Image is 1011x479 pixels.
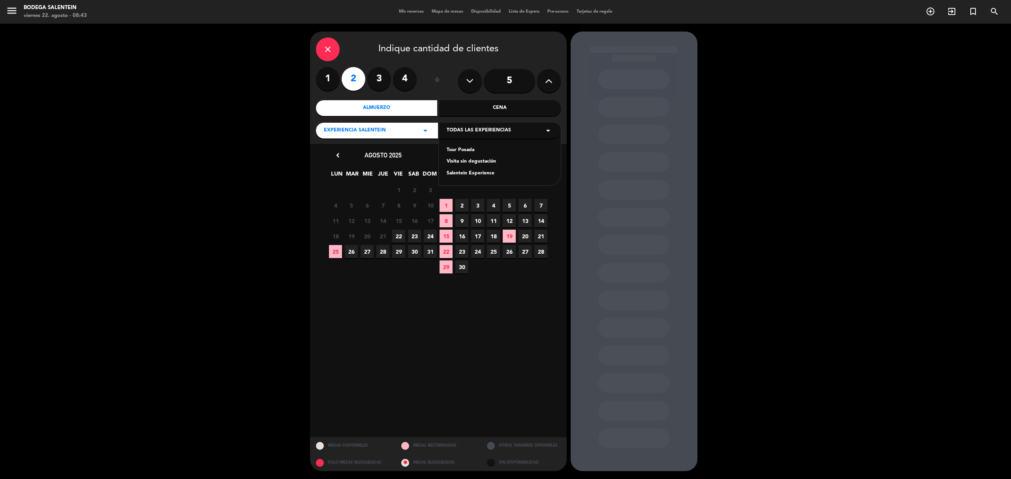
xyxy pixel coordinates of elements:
span: 11 [329,214,342,227]
span: 12 [345,214,358,227]
span: 24 [424,230,437,243]
span: 18 [329,230,342,243]
span: 27 [519,245,532,258]
span: Todas las experiencias [447,127,511,135]
span: 14 [534,214,547,227]
span: 16 [408,214,421,227]
span: VIE [392,169,405,182]
div: OTROS TAMAÑOS DIPONIBLES [481,437,567,454]
i: chevron_left [334,151,342,159]
span: 13 [361,214,374,227]
span: 10 [424,199,437,212]
span: JUE [376,169,389,182]
span: 5 [345,199,358,212]
div: Tour Posada [447,146,553,154]
span: SAB [407,169,420,182]
i: search [990,7,999,16]
div: MESAS DISPONIBLES [310,437,396,454]
i: exit_to_app [947,7,957,16]
span: 17 [424,214,437,227]
span: 5 [503,199,516,212]
span: 23 [408,230,421,243]
span: 19 [345,230,358,243]
span: 19 [503,230,516,243]
span: Pre-acceso [543,9,573,14]
span: 21 [376,230,389,243]
span: 1 [392,183,405,196]
span: 28 [534,245,547,258]
div: MESAS BLOQUEADAS [395,454,481,471]
label: 3 [367,67,391,91]
span: 15 [440,230,453,243]
span: 4 [329,199,342,212]
span: 11 [487,214,500,227]
span: DOM [423,169,436,182]
span: agosto 2025 [365,151,402,159]
span: Mapa de mesas [428,9,467,14]
span: MIE [361,169,374,182]
label: 2 [342,67,365,91]
div: Almuerzo [316,100,438,116]
span: 1 [440,199,453,212]
span: 3 [424,183,437,196]
span: 17 [471,230,484,243]
span: 8 [440,214,453,227]
span: 24 [471,245,484,258]
span: 15 [392,214,405,227]
span: 30 [455,260,468,273]
span: 13 [519,214,532,227]
span: 2 [408,183,421,196]
span: 7 [534,199,547,212]
span: 22 [392,230,405,243]
span: 20 [361,230,374,243]
span: 9 [408,199,421,212]
i: close [323,45,333,54]
span: 4 [487,199,500,212]
div: Cena [439,100,561,116]
div: MESAS RESTRINGIDAS [395,437,481,454]
span: 23 [455,245,468,258]
span: 16 [455,230,468,243]
span: 22 [440,245,453,258]
span: 12 [503,214,516,227]
span: 26 [345,245,358,258]
span: 18 [487,230,500,243]
span: Tarjetas de regalo [573,9,616,14]
span: 10 [471,214,484,227]
span: 8 [392,199,405,212]
span: LUN [330,169,343,182]
div: Indique cantidad de clientes [316,37,561,61]
span: MAR [346,169,359,182]
span: Lista de Espera [505,9,543,14]
span: 29 [392,245,405,258]
div: SIN DISPONIBILIDAD [481,454,567,471]
i: arrow_drop_down [421,126,430,135]
span: 20 [519,230,532,243]
div: ó [425,67,450,95]
div: SOLO MESAS BLOQUEADAS [310,454,396,471]
span: 2 [455,199,468,212]
span: 26 [503,245,516,258]
span: 25 [329,245,342,258]
button: menu [6,5,18,19]
label: 4 [393,67,417,91]
div: Salentein Experience [447,170,553,178]
span: Experiencia Salentein [324,127,386,135]
span: Disponibilidad [467,9,505,14]
span: 31 [424,245,437,258]
span: 27 [361,245,374,258]
i: add_circle_outline [926,7,935,16]
span: Mis reservas [395,9,428,14]
i: turned_in_not [968,7,978,16]
i: arrow_drop_down [543,126,553,135]
span: 25 [487,245,500,258]
span: 6 [519,199,532,212]
span: 9 [455,214,468,227]
label: 1 [316,67,340,91]
span: 30 [408,245,421,258]
span: 7 [376,199,389,212]
div: Bodega Salentein [24,4,87,12]
span: 21 [534,230,547,243]
div: viernes 22. agosto - 08:43 [24,12,87,20]
span: 29 [440,260,453,273]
